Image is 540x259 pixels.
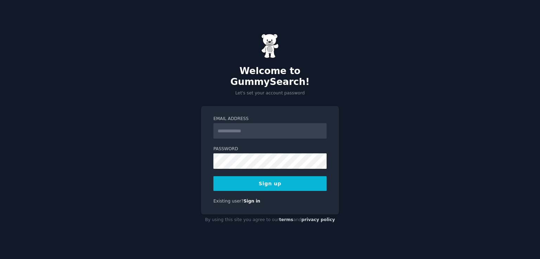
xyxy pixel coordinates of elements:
a: terms [279,217,293,222]
label: Password [213,146,327,152]
h2: Welcome to GummySearch! [201,66,339,88]
a: Sign in [244,199,261,204]
a: privacy policy [301,217,335,222]
label: Email Address [213,116,327,122]
button: Sign up [213,176,327,191]
span: Existing user? [213,199,244,204]
img: Gummy Bear [261,34,279,58]
div: By using this site you agree to our and [201,214,339,226]
p: Let's set your account password [201,90,339,97]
